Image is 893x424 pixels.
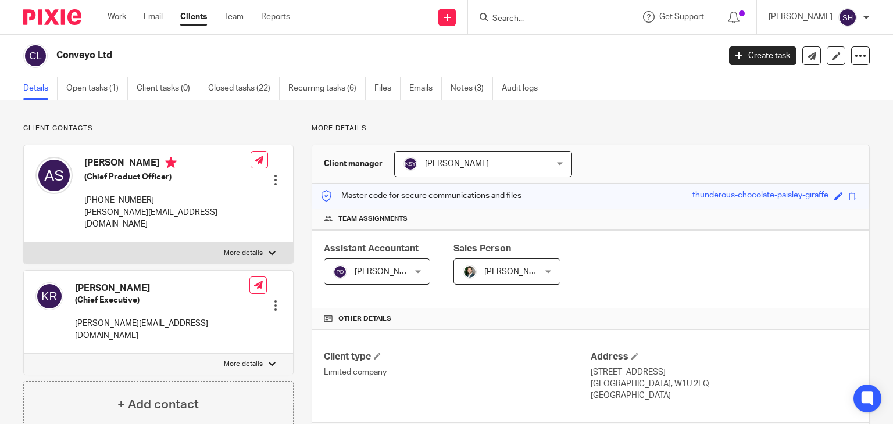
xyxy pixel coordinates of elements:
[75,294,249,306] h5: (Chief Executive)
[502,77,546,100] a: Audit logs
[137,77,199,100] a: Client tasks (0)
[591,366,858,378] p: [STREET_ADDRESS]
[591,351,858,363] h4: Address
[425,160,489,168] span: [PERSON_NAME]
[35,157,73,194] img: svg%3E
[84,195,251,206] p: [PHONE_NUMBER]
[591,390,858,401] p: [GEOGRAPHIC_DATA]
[56,49,581,62] h2: Conveyo Ltd
[409,77,442,100] a: Emails
[165,157,177,168] i: Primary
[769,11,833,23] p: [PERSON_NAME]
[288,77,366,100] a: Recurring tasks (6)
[117,396,199,414] h4: + Add contact
[333,265,347,279] img: svg%3E
[84,171,251,183] h5: (Chief Product Officer)
[355,268,419,276] span: [PERSON_NAME]
[838,8,857,27] img: svg%3E
[312,124,870,133] p: More details
[659,13,704,21] span: Get Support
[491,14,596,24] input: Search
[324,158,383,170] h3: Client manager
[692,189,828,203] div: thunderous-chocolate-paisley-giraffe
[66,77,128,100] a: Open tasks (1)
[321,190,521,202] p: Master code for secure communications and files
[108,11,126,23] a: Work
[84,207,251,231] p: [PERSON_NAME][EMAIL_ADDRESS][DOMAIN_NAME]
[591,378,858,390] p: [GEOGRAPHIC_DATA], W1U 2EQ
[451,77,493,100] a: Notes (3)
[403,157,417,171] img: svg%3E
[453,244,511,253] span: Sales Person
[23,77,58,100] a: Details
[224,249,263,258] p: More details
[324,244,419,253] span: Assistant Accountant
[208,77,280,100] a: Closed tasks (22)
[224,360,263,369] p: More details
[463,265,477,279] img: Max%20Raynor.png
[23,44,48,68] img: svg%3E
[324,351,591,363] h4: Client type
[75,282,249,294] h4: [PERSON_NAME]
[374,77,401,100] a: Files
[144,11,163,23] a: Email
[23,124,294,133] p: Client contacts
[338,214,408,224] span: Team assignments
[75,318,249,342] p: [PERSON_NAME][EMAIL_ADDRESS][DOMAIN_NAME]
[338,314,391,324] span: Other details
[180,11,207,23] a: Clients
[484,268,548,276] span: [PERSON_NAME]
[324,366,591,378] p: Limited company
[23,9,81,25] img: Pixie
[224,11,244,23] a: Team
[729,46,796,65] a: Create task
[35,282,63,310] img: svg%3E
[261,11,290,23] a: Reports
[84,157,251,171] h4: [PERSON_NAME]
